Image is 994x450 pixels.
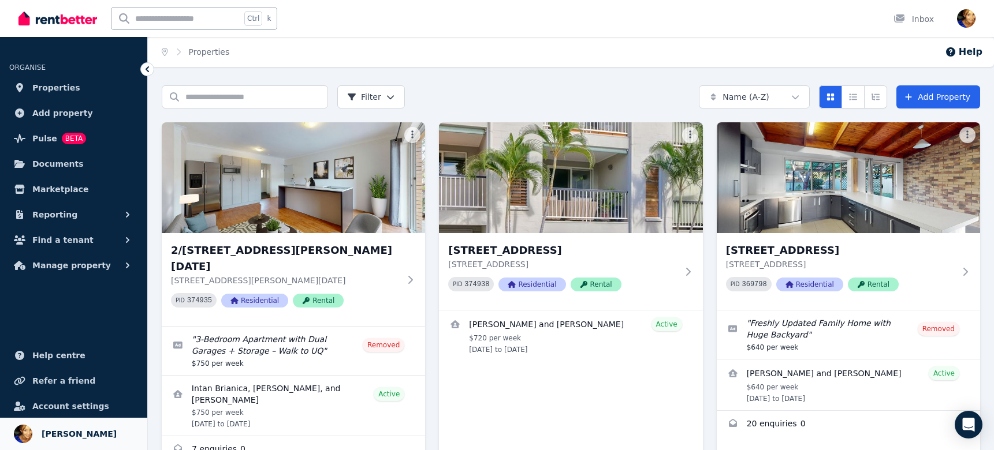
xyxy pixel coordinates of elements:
[776,277,843,291] span: Residential
[498,277,565,291] span: Residential
[32,233,94,247] span: Find a tenant
[819,85,842,108] button: Card view
[726,258,955,270] p: [STREET_ADDRESS]
[9,369,138,392] a: Refer a friend
[9,63,46,72] span: ORGANISE
[9,254,138,277] button: Manage property
[9,76,138,99] a: Properties
[337,85,405,108] button: Filter
[848,277,899,291] span: Rental
[731,281,740,287] small: PID
[9,102,138,125] a: Add property
[32,399,109,413] span: Account settings
[9,344,138,367] a: Help centre
[9,395,138,418] a: Account settings
[717,122,980,233] img: 31 Sirus St, Eagleby
[244,11,262,26] span: Ctrl
[162,376,425,436] a: View details for Intan Brianica, Silu Di, and Mazaya Azelia
[819,85,887,108] div: View options
[14,425,32,443] img: Lauren Epps
[32,182,88,196] span: Marketplace
[189,47,230,57] a: Properties
[221,294,288,307] span: Residential
[726,242,955,258] h3: [STREET_ADDRESS]
[439,122,702,233] img: 5/38 Collingwood St, Paddington
[171,275,400,286] p: [STREET_ADDRESS][PERSON_NAME][DATE]
[699,85,810,108] button: Name (A-Z)
[448,242,677,258] h3: [STREET_ADDRESS]
[162,122,425,233] img: 2/179 Sir Fred Schonell Dr, St Lucia
[62,133,86,144] span: BETA
[32,258,111,272] span: Manage property
[267,14,271,23] span: k
[464,280,489,288] code: 374938
[347,91,381,103] span: Filter
[896,85,980,108] a: Add Property
[9,127,138,150] a: PulseBETA
[176,297,185,303] small: PID
[42,427,117,441] span: [PERSON_NAME]
[682,127,698,143] button: More options
[717,411,980,438] a: Enquiries for 31 Sirus St, Eagleby
[9,152,138,175] a: Documents
[32,374,95,388] span: Refer a friend
[9,228,138,252] button: Find a tenant
[148,37,243,67] nav: Breadcrumb
[162,122,425,326] a: 2/179 Sir Fred Schonell Dr, St Lucia2/[STREET_ADDRESS][PERSON_NAME] [DATE][STREET_ADDRESS][PERSON...
[9,203,138,226] button: Reporting
[162,327,425,375] a: Edit listing: 3-Bedroom Apartment with Dual Garages + Storage – Walk to UQ
[171,242,400,275] h3: 2/[STREET_ADDRESS][PERSON_NAME] [DATE]
[717,122,980,310] a: 31 Sirus St, Eagleby[STREET_ADDRESS][STREET_ADDRESS]PID 369798ResidentialRental
[9,178,138,201] a: Marketplace
[894,13,934,25] div: Inbox
[959,127,976,143] button: More options
[32,106,93,120] span: Add property
[842,85,865,108] button: Compact list view
[945,45,982,59] button: Help
[32,157,84,171] span: Documents
[404,127,420,143] button: More options
[957,9,976,28] img: Lauren Epps
[18,10,97,27] img: RentBetter
[32,132,57,145] span: Pulse
[723,91,769,103] span: Name (A-Z)
[32,208,77,222] span: Reporting
[439,310,702,361] a: View details for Anthony Kleidon and Scott Robson
[293,294,344,307] span: Rental
[955,411,982,438] div: Open Intercom Messenger
[717,310,980,359] a: Edit listing: Freshly Updated Family Home with Huge Backyard
[439,122,702,310] a: 5/38 Collingwood St, Paddington[STREET_ADDRESS][STREET_ADDRESS]PID 374938ResidentialRental
[448,258,677,270] p: [STREET_ADDRESS]
[864,85,887,108] button: Expanded list view
[571,277,621,291] span: Rental
[32,348,85,362] span: Help centre
[187,297,212,305] code: 374935
[453,281,462,287] small: PID
[717,359,980,410] a: View details for Jack Lewis and Emily Andrews
[32,81,80,95] span: Properties
[742,280,767,288] code: 369798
